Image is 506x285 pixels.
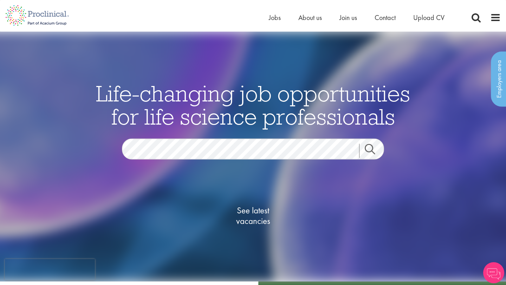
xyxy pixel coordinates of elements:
span: Life-changing job opportunities for life science professionals [96,79,410,130]
a: About us [298,13,322,22]
a: Join us [339,13,357,22]
iframe: reCAPTCHA [5,259,95,280]
a: Jobs [269,13,281,22]
a: See latestvacancies [218,177,288,254]
a: Upload CV [413,13,445,22]
a: Job search submit button [359,144,389,158]
span: See latest vacancies [218,205,288,226]
img: Chatbot [483,262,504,283]
a: Contact [375,13,396,22]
